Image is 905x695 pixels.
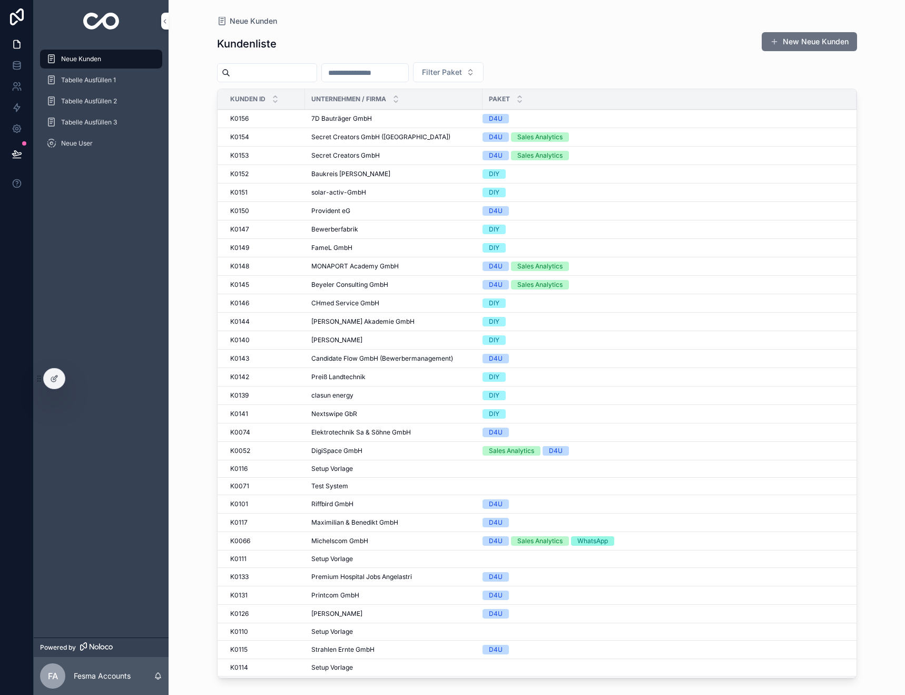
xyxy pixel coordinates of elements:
[311,281,476,289] a: Beyeler Consulting GmbH
[217,36,277,51] h1: Kundenliste
[517,151,563,160] div: Sales Analytics
[230,336,250,344] span: K0140
[489,114,503,123] div: D4U
[311,391,353,400] span: clasun energy
[489,391,499,400] div: DIY
[483,225,844,234] a: DIY
[230,188,299,197] a: K0151
[230,482,249,490] span: K0071
[311,645,375,654] span: Strahlen Ernte GmbH
[489,591,503,600] div: D4U
[422,67,462,78] span: Filter Paket
[483,645,844,654] a: D4U
[311,336,476,344] a: [PERSON_NAME]
[230,317,299,326] a: K0144
[489,280,503,289] div: D4U
[230,299,299,307] a: K0146
[489,95,510,103] span: Paket
[311,410,476,418] a: Nextswipe GbR
[483,335,844,345] a: DIY
[61,118,117,127] span: Tabelle Ausfüllen 3
[311,317,415,326] span: [PERSON_NAME] Akademie GmbH
[517,262,563,271] div: Sales Analytics
[230,447,299,455] a: K0052
[230,428,250,437] span: K0074
[311,262,476,271] a: MONAPORT Academy GmbH
[230,500,248,508] span: K0101
[34,638,169,657] a: Powered by
[61,55,101,63] span: Neue Kunden
[311,555,476,563] a: Setup Vorlage
[230,188,248,197] span: K0151
[230,628,248,636] span: K0110
[311,573,476,581] a: Premium Hospital Jobs Angelastri
[311,591,476,600] a: Printcom GmbH
[311,170,476,178] a: Baukreis [PERSON_NAME]
[230,225,299,234] a: K0147
[311,151,476,160] a: Secret Creators GmbH
[489,372,499,382] div: DIY
[483,609,844,619] a: D4U
[311,518,476,527] a: Maximilian & Benedikt GmbH
[311,373,476,381] a: Preiß Landtechnik
[311,170,390,178] span: Baukreis [PERSON_NAME]
[311,465,353,473] span: Setup Vorlage
[230,244,249,252] span: K0149
[40,134,162,153] a: Neue User
[230,537,250,545] span: K0066
[230,465,299,473] a: K0116
[230,262,249,271] span: K0148
[74,671,131,681] p: Fesma Accounts
[311,151,380,160] span: Secret Creators GmbH
[230,410,248,418] span: K0141
[311,114,372,123] span: 7D Bauträger GmbH
[489,169,499,179] div: DIY
[483,518,844,527] a: D4U
[311,207,476,215] a: Provident eG
[230,591,248,600] span: K0131
[230,114,249,123] span: K0156
[230,354,249,363] span: K0143
[230,628,299,636] a: K0110
[230,151,249,160] span: K0153
[61,97,117,105] span: Tabelle Ausfüllen 2
[230,170,299,178] a: K0152
[483,262,844,271] a: D4USales Analytics
[311,645,476,654] a: Strahlen Ernte GmbH
[230,299,249,307] span: K0146
[483,572,844,582] a: D4U
[311,244,352,252] span: FameL GmbH
[311,207,350,215] span: Provident eG
[517,536,563,546] div: Sales Analytics
[489,243,499,253] div: DIY
[230,354,299,363] a: K0143
[413,62,484,82] button: Select Button
[762,32,857,51] a: New Neue Kunden
[230,373,299,381] a: K0142
[230,410,299,418] a: K0141
[549,446,563,456] div: D4U
[311,518,398,527] span: Maximilian & Benedikt GmbH
[311,336,362,344] span: [PERSON_NAME]
[483,536,844,546] a: D4USales AnalyticsWhatsApp
[311,188,366,197] span: solar-activ-GmbH
[311,537,368,545] span: Michelscom GmbH
[311,299,379,307] span: CHmed Service GmbH
[230,610,249,618] span: K0126
[230,645,248,654] span: K0115
[483,446,844,456] a: Sales AnalyticsD4U
[311,354,453,363] span: Candidate Flow GmbH (Bewerbermanagement)
[483,428,844,437] a: D4U
[230,500,299,508] a: K0101
[311,244,476,252] a: FameL GmbH
[230,645,299,654] a: K0115
[311,428,411,437] span: Elektrotechnik Sa & Söhne GmbH
[483,317,844,326] a: DIY
[311,114,476,123] a: 7D Bauträger GmbH
[230,663,299,672] a: K0114
[230,518,248,527] span: K0117
[230,133,299,141] a: K0154
[40,92,162,111] a: Tabelle Ausfüllen 2
[311,225,358,234] span: Bewerberfabrik
[230,391,249,400] span: K0139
